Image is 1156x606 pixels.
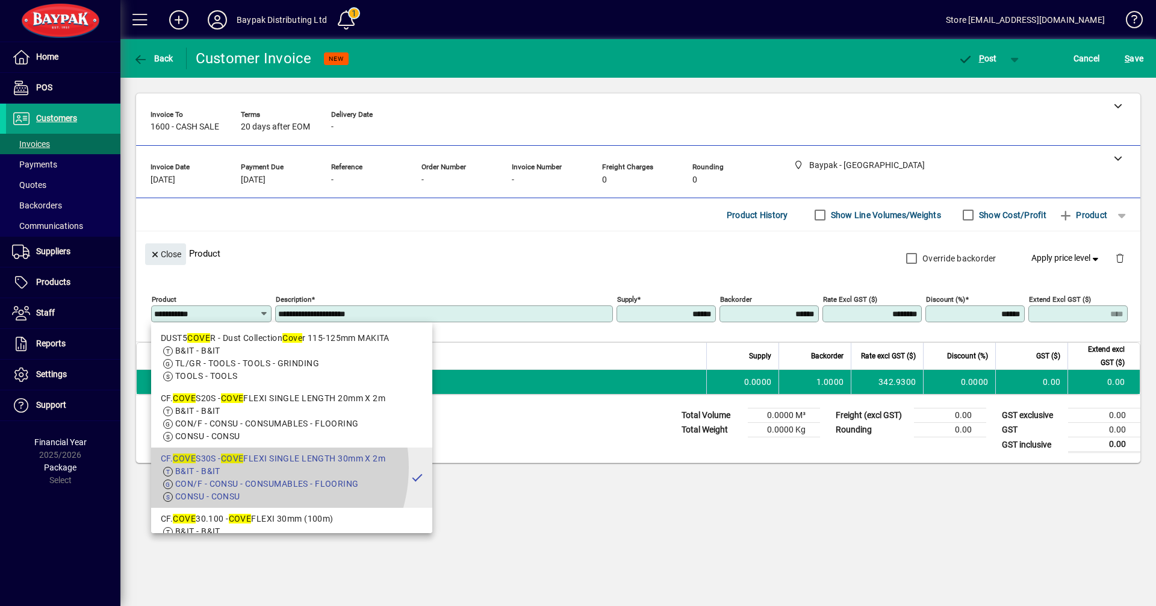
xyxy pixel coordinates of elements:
span: 20 days after EOM [241,122,310,132]
div: CF.COVE30.100 [182,376,244,388]
a: Staff [6,298,120,328]
app-page-header-button: Delete [1105,252,1134,263]
span: Products [36,277,70,287]
a: Reports [6,329,120,359]
app-page-header-button: Back [120,48,187,69]
span: Description [305,349,341,363]
span: Reports [36,339,66,348]
span: Backorder [811,349,844,363]
span: NEW [329,55,344,63]
label: Show Cost/Profit [977,209,1046,221]
span: Product [1058,205,1107,225]
td: 0.00 [1068,437,1140,452]
span: Item [182,349,197,363]
span: Cancel [1074,49,1100,68]
span: Payments [12,160,57,169]
td: 0.00 [914,408,986,423]
span: Back [133,54,173,63]
app-page-header-button: Close [142,248,189,259]
button: Post [952,48,1003,69]
td: 0.0000 [923,370,995,394]
span: [DATE] [151,175,175,185]
td: 0.00 [995,370,1067,394]
a: Home [6,42,120,72]
mat-label: Supply [617,295,637,304]
a: Communications [6,216,120,236]
span: Backorders [12,201,62,210]
span: Product History [727,205,788,225]
span: 1600 - CASH SALE [151,122,219,132]
span: P [979,54,984,63]
a: Knowledge Base [1117,2,1141,42]
span: Financial Year [34,437,87,447]
a: POS [6,73,120,103]
span: POS [36,83,52,92]
a: Quotes [6,175,120,195]
div: Baypak Distributing Ltd [237,10,327,30]
span: Discount (%) [947,349,988,363]
button: Add [160,9,198,31]
span: Close [150,245,181,264]
td: Freight (excl GST) [830,408,914,423]
td: Total Weight [676,423,748,437]
td: 0.00 [1067,370,1140,394]
span: GST ($) [1036,349,1060,363]
td: Rounding [830,423,914,437]
td: 0.00 [914,423,986,437]
span: COVE FLEXI 30mm (100m) [305,376,409,388]
span: [DATE] [241,175,266,185]
button: Delete [1105,243,1134,272]
td: 0.00 [1068,408,1140,423]
mat-label: Product [152,295,176,304]
td: 0.0000 Kg [748,423,820,437]
a: Invoices [6,134,120,154]
td: 0.0000 M³ [748,408,820,423]
span: - [512,175,514,185]
td: 0.00 [1068,423,1140,437]
td: GST inclusive [996,437,1068,452]
div: Product [136,231,1140,275]
span: Extend excl GST ($) [1075,343,1125,369]
button: Product History [722,204,793,226]
span: Quotes [12,180,46,190]
button: Product [1052,204,1113,226]
span: 0 [602,175,607,185]
button: Profile [198,9,237,31]
a: Support [6,390,120,420]
mat-label: Rate excl GST ($) [823,295,877,304]
span: ave [1125,49,1143,68]
span: - [421,175,424,185]
span: Support [36,400,66,410]
span: Suppliers [36,246,70,256]
mat-label: Extend excl GST ($) [1029,295,1091,304]
div: 342.9300 [859,376,916,388]
span: Apply price level [1031,252,1101,264]
span: Supply [749,349,771,363]
a: Settings [6,360,120,390]
mat-label: Description [276,295,311,304]
td: GST [996,423,1068,437]
a: Suppliers [6,237,120,267]
div: Store [EMAIL_ADDRESS][DOMAIN_NAME] [946,10,1105,30]
span: - [331,175,334,185]
span: 0 [692,175,697,185]
button: Back [130,48,176,69]
span: Baypak - Onekawa [255,375,269,389]
span: S [1125,54,1130,63]
button: Save [1122,48,1146,69]
span: 1.0000 [816,376,844,388]
button: Cancel [1071,48,1103,69]
a: Backorders [6,195,120,216]
span: - [331,122,334,132]
span: Settings [36,369,67,379]
span: Package [44,463,76,472]
td: Total Volume [676,408,748,423]
span: Invoices [12,139,50,149]
span: ost [958,54,997,63]
button: Apply price level [1027,248,1106,269]
span: Home [36,52,58,61]
span: Staff [36,308,55,317]
td: GST exclusive [996,408,1068,423]
mat-label: Discount (%) [926,295,965,304]
span: Rate excl GST ($) [861,349,916,363]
